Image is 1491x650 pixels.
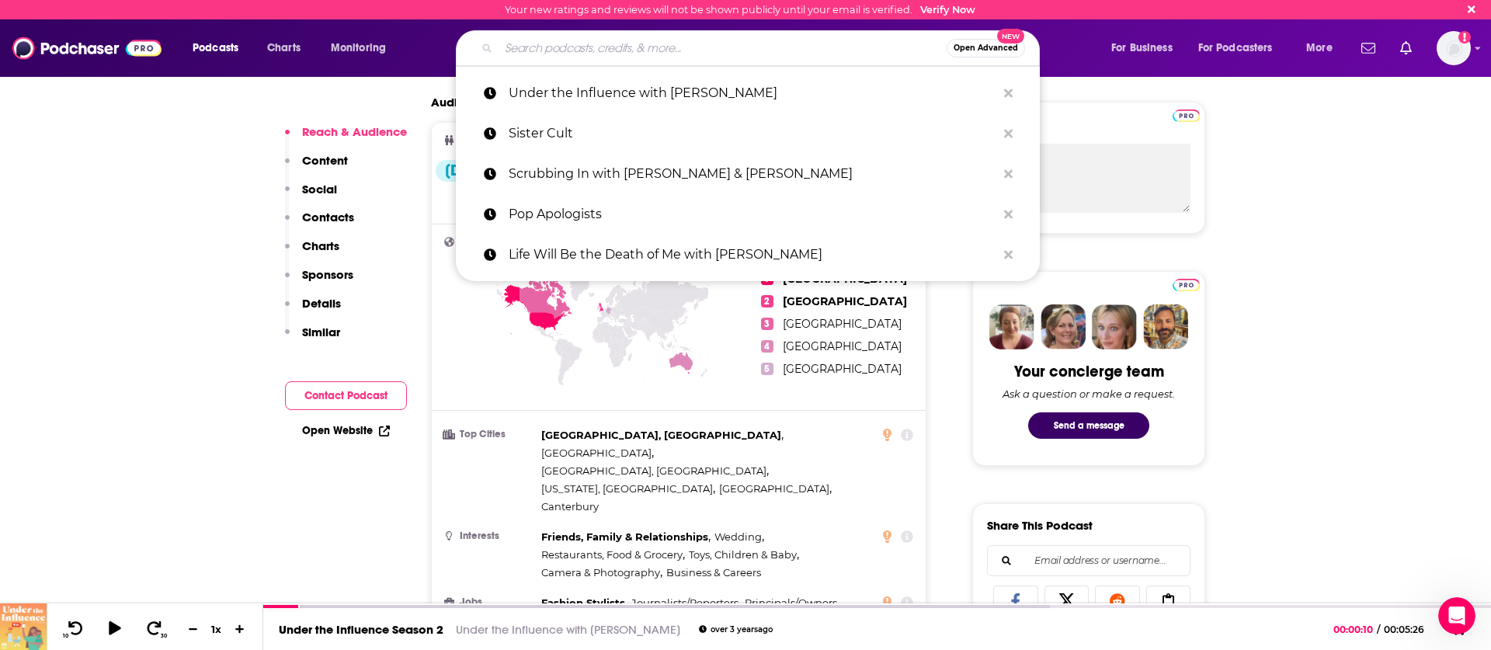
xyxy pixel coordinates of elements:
h3: Interests [444,531,535,541]
span: , [541,564,662,582]
a: Verify Now [920,4,975,16]
a: Under the Influence with [PERSON_NAME] [456,73,1040,113]
img: Podchaser Pro [1173,279,1200,291]
span: Restaurants, Food & Grocery [541,548,683,561]
div: over 3 years ago [699,625,773,634]
img: Sydney Profile [989,304,1034,349]
button: Details [285,296,341,325]
input: Search podcasts, credits, & more... [499,36,947,61]
span: / [1377,624,1380,635]
p: Sponsors [302,267,353,282]
a: Pro website [1173,107,1200,122]
span: More [1306,37,1333,59]
a: Sister Cult [456,113,1040,154]
span: [US_STATE], [GEOGRAPHIC_DATA] [541,482,713,495]
span: [GEOGRAPHIC_DATA], [GEOGRAPHIC_DATA] [541,429,781,441]
p: Content [302,153,348,168]
button: 30 [141,620,170,639]
span: [GEOGRAPHIC_DATA], [GEOGRAPHIC_DATA] [541,464,766,477]
button: Send a message [1028,412,1149,439]
span: Logged in as cali-coven [1437,31,1471,65]
button: open menu [320,36,406,61]
span: For Podcasters [1198,37,1273,59]
span: [GEOGRAPHIC_DATA] [783,317,902,331]
p: Pop Apologists [509,194,996,235]
span: , [541,426,784,444]
button: Charts [285,238,339,267]
button: 10 [60,620,89,639]
p: Life Will Be the Death of Me with Chelsea Handler [509,235,996,275]
p: Sister Cult [509,113,996,154]
span: , [541,546,685,564]
span: , [745,594,839,612]
p: Charts [302,238,339,253]
a: Pop Apologists [456,194,1040,235]
span: Open Advanced [954,44,1018,52]
img: Barbara Profile [1041,304,1086,349]
span: New [997,29,1025,43]
button: Contacts [285,210,354,238]
button: Similar [285,325,340,353]
span: Charts [267,37,301,59]
button: Contact Podcast [285,381,407,410]
a: Scrubbing In with [PERSON_NAME] & [PERSON_NAME] [456,154,1040,194]
h3: Top Cities [444,429,535,440]
a: Charts [257,36,310,61]
span: , [541,480,715,498]
p: Social [302,182,337,196]
div: Search podcasts, credits, & more... [471,30,1055,66]
h3: Jobs [444,597,535,607]
div: Search followers [987,545,1190,576]
a: Life Will Be the Death of Me with [PERSON_NAME] [456,235,1040,275]
button: open menu [1188,36,1295,61]
a: Open Website [302,424,390,437]
button: Sponsors [285,267,353,296]
span: 4 [761,340,773,353]
img: Jon Profile [1143,304,1188,349]
input: Email address or username... [1000,546,1177,575]
span: 00:00:10 [1333,624,1377,635]
span: [GEOGRAPHIC_DATA] [783,339,902,353]
a: Show notifications dropdown [1355,35,1382,61]
button: Content [285,153,348,182]
button: Open AdvancedNew [947,39,1025,57]
a: Share on X/Twitter [1044,586,1090,615]
a: Under the Influence Season 2 [279,622,443,637]
span: Monitoring [331,37,386,59]
p: Details [302,296,341,311]
h3: Share This Podcast [987,518,1093,533]
span: Principals/Owners [745,596,837,609]
button: Social [285,182,337,210]
span: Toys, Children & Baby [689,548,797,561]
a: Under the Influence with [PERSON_NAME] [456,622,680,637]
div: Your concierge team [1014,362,1164,381]
div: 1 x [203,623,230,635]
span: 3 [761,318,773,330]
span: , [719,480,832,498]
div: [DEMOGRAPHIC_DATA] [436,160,617,182]
div: Your new ratings and reviews will not be shown publicly until your email is verified. [505,4,975,16]
span: , [689,546,799,564]
iframe: Intercom live chat [1438,597,1475,634]
span: , [541,444,654,462]
button: open menu [1100,36,1192,61]
p: Under the Influence with Jo Piazza [509,73,996,113]
img: User Profile [1437,31,1471,65]
span: Business & Careers [666,566,761,579]
span: 2 [761,295,773,308]
span: Wedding [714,530,762,543]
span: For Business [1111,37,1173,59]
div: Ask a question or make a request. [1003,388,1175,400]
p: Reach & Audience [302,124,407,139]
span: Journalists/Reporters [631,596,739,609]
span: , [631,594,741,612]
span: Friends, Family & Relationships [541,530,708,543]
img: Podchaser - Follow, Share and Rate Podcasts [12,33,162,63]
span: 30 [161,633,167,639]
a: Copy Link [1146,586,1191,615]
a: Share on Facebook [993,586,1038,615]
a: Show notifications dropdown [1394,35,1418,61]
span: , [541,528,711,546]
button: open menu [1295,36,1352,61]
